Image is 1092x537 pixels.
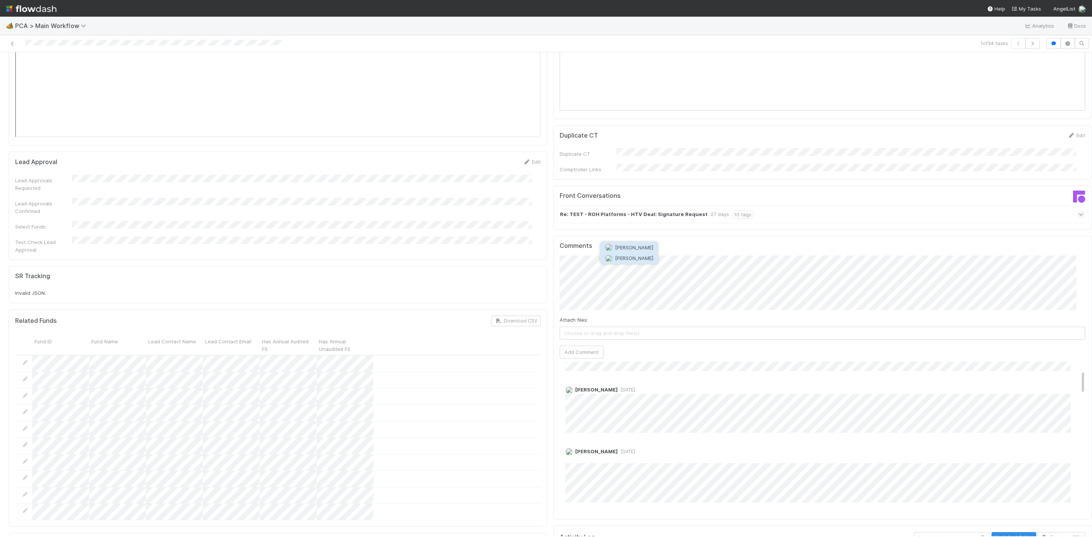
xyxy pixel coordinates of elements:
[601,253,658,263] button: [PERSON_NAME]
[732,210,753,219] div: 10 tags
[565,386,573,394] img: avatar_f32b584b-9fa7-42e4-bca2-ac5b6bf32423.png
[615,244,653,250] span: [PERSON_NAME]
[1011,6,1041,12] span: My Tasks
[89,335,146,355] div: Fund Name
[203,335,260,355] div: Lead Contact Email
[15,22,90,30] span: PCA > Main Workflow
[575,387,618,393] span: [PERSON_NAME]
[6,2,56,15] img: logo-inverted-e16ddd16eac7371096b0.svg
[1025,21,1054,30] a: Analytics
[560,150,617,158] div: Duplicate CT
[15,289,541,297] div: Invalid JSON.
[565,448,573,456] img: avatar_d7f67417-030a-43ce-a3ce-a315a3ccfd08.png
[560,210,708,219] strong: Re: TEST - ROH Platforms - HTV Deal: Signature Request
[15,317,57,325] h5: Related Funds
[605,244,613,251] img: avatar_780fd1af-2738-4964-9c5c-29395c916dac.png
[15,158,57,166] h5: Lead Approval
[523,159,541,165] a: Edit
[317,335,373,355] div: Has Annual Unaudited FS
[1011,5,1041,13] a: My Tasks
[560,346,604,359] button: Add Comment
[615,255,653,261] span: [PERSON_NAME]
[981,39,1008,47] span: 1 of 34 tasks
[1078,5,1086,13] img: avatar_d7f67417-030a-43ce-a3ce-a315a3ccfd08.png
[618,387,635,393] span: [DATE]
[6,22,14,29] span: 🏕️
[146,335,203,355] div: Lead Contact Name
[560,166,617,173] div: Comptroller Links
[575,448,618,454] span: [PERSON_NAME]
[560,192,817,200] h5: Front Conversations
[560,132,598,139] h5: Duplicate CT
[15,238,72,254] div: Test Check Lead Approval
[260,335,317,355] div: Has Annual Audited FS
[1073,191,1085,203] img: front-logo-b4b721b83371efbadf0a.svg
[1067,132,1085,138] a: Edit
[560,316,588,324] label: Attach files:
[32,335,89,355] div: Fund ID
[491,316,541,326] button: Download CSV
[15,272,50,280] h5: SR Tracking
[601,242,658,253] button: [PERSON_NAME]
[1067,21,1086,30] a: Docs
[560,242,1085,250] h5: Comments
[987,5,1005,13] div: Help
[711,210,729,219] div: 27 days
[1053,6,1075,12] span: AngelList
[560,327,1085,339] span: Choose or drag and drop file(s)
[15,223,72,230] div: Select Funds:
[605,254,613,262] img: avatar_f32b584b-9fa7-42e4-bca2-ac5b6bf32423.png
[618,449,635,454] span: [DATE]
[15,177,72,192] div: Lead Approvals Requested
[15,200,72,215] div: Lead Approvals Confirmed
